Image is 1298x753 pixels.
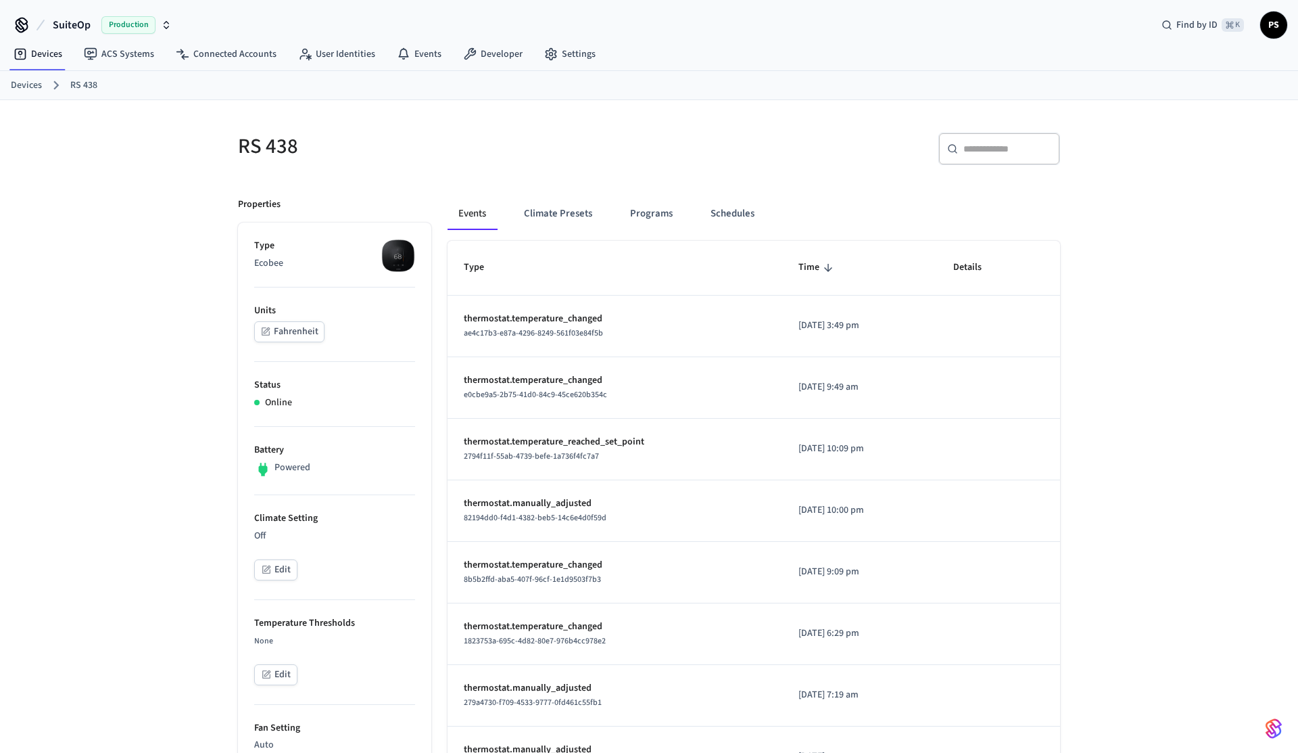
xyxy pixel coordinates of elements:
button: Fahrenheit [254,321,324,342]
a: Settings [533,42,606,66]
a: User Identities [287,42,386,66]
p: Auto [254,738,415,752]
p: Fan Setting [254,721,415,735]
p: thermostat.manually_adjusted [464,681,766,695]
p: [DATE] 9:49 am [798,380,920,394]
p: thermostat.manually_adjusted [464,497,766,511]
p: Ecobee [254,256,415,271]
button: Schedules [700,198,765,230]
p: Properties [238,198,281,212]
span: 8b5b2ffd-aba5-407f-96cf-1e1d9503f7b3 [464,574,601,585]
p: Climate Setting [254,511,415,526]
span: SuiteOp [53,17,91,33]
p: [DATE] 10:00 pm [798,503,920,518]
button: Climate Presets [513,198,603,230]
button: Events [448,198,497,230]
p: Online [265,396,292,410]
p: Units [254,304,415,318]
span: PS [1261,13,1286,37]
span: ae4c17b3-e87a-4296-8249-561f03e84f5b [464,327,603,339]
p: Status [254,378,415,392]
a: RS 438 [70,78,97,93]
p: [DATE] 3:49 pm [798,319,920,333]
a: Connected Accounts [165,42,287,66]
span: 279a4730-f709-4533-9777-0fd461c55fb1 [464,697,602,708]
p: thermostat.temperature_changed [464,558,766,572]
p: thermostat.temperature_changed [464,373,766,388]
a: Devices [3,42,73,66]
p: thermostat.temperature_reached_set_point [464,435,766,449]
p: [DATE] 7:19 am [798,688,920,702]
span: 2794f11f-55ab-4739-befe-1a736f4fc7a7 [464,451,599,462]
p: [DATE] 10:09 pm [798,442,920,456]
button: Programs [619,198,683,230]
p: Type [254,239,415,253]
span: Details [953,257,999,278]
p: [DATE] 9:09 pm [798,565,920,579]
p: thermostat.temperature_changed [464,620,766,634]
button: Edit [254,664,297,685]
p: Battery [254,443,415,457]
a: Developer [452,42,533,66]
a: ACS Systems [73,42,165,66]
span: 1823753a-695c-4d82-80e7-976b4cc978e2 [464,635,606,647]
button: Edit [254,560,297,580]
div: Find by ID⌘ K [1151,13,1255,37]
img: SeamLogoGradient.69752ec5.svg [1266,718,1282,739]
p: thermostat.temperature_changed [464,312,766,326]
p: Temperature Thresholds [254,616,415,631]
span: ⌘ K [1222,18,1244,32]
span: Production [101,16,155,34]
img: ecobee_lite_3 [381,239,415,273]
span: 82194dd0-f4d1-4382-beb5-14c6e4d0f59d [464,512,606,524]
p: Powered [274,461,310,475]
span: None [254,635,273,647]
span: e0cbe9a5-2b75-41d0-84c9-45ce620b354c [464,389,607,401]
span: Time [798,257,837,278]
h5: RS 438 [238,133,641,160]
p: Off [254,529,415,543]
a: Devices [11,78,42,93]
a: Events [386,42,452,66]
button: PS [1260,12,1287,39]
span: Find by ID [1176,18,1218,32]
span: Type [464,257,502,278]
p: [DATE] 6:29 pm [798,626,920,641]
